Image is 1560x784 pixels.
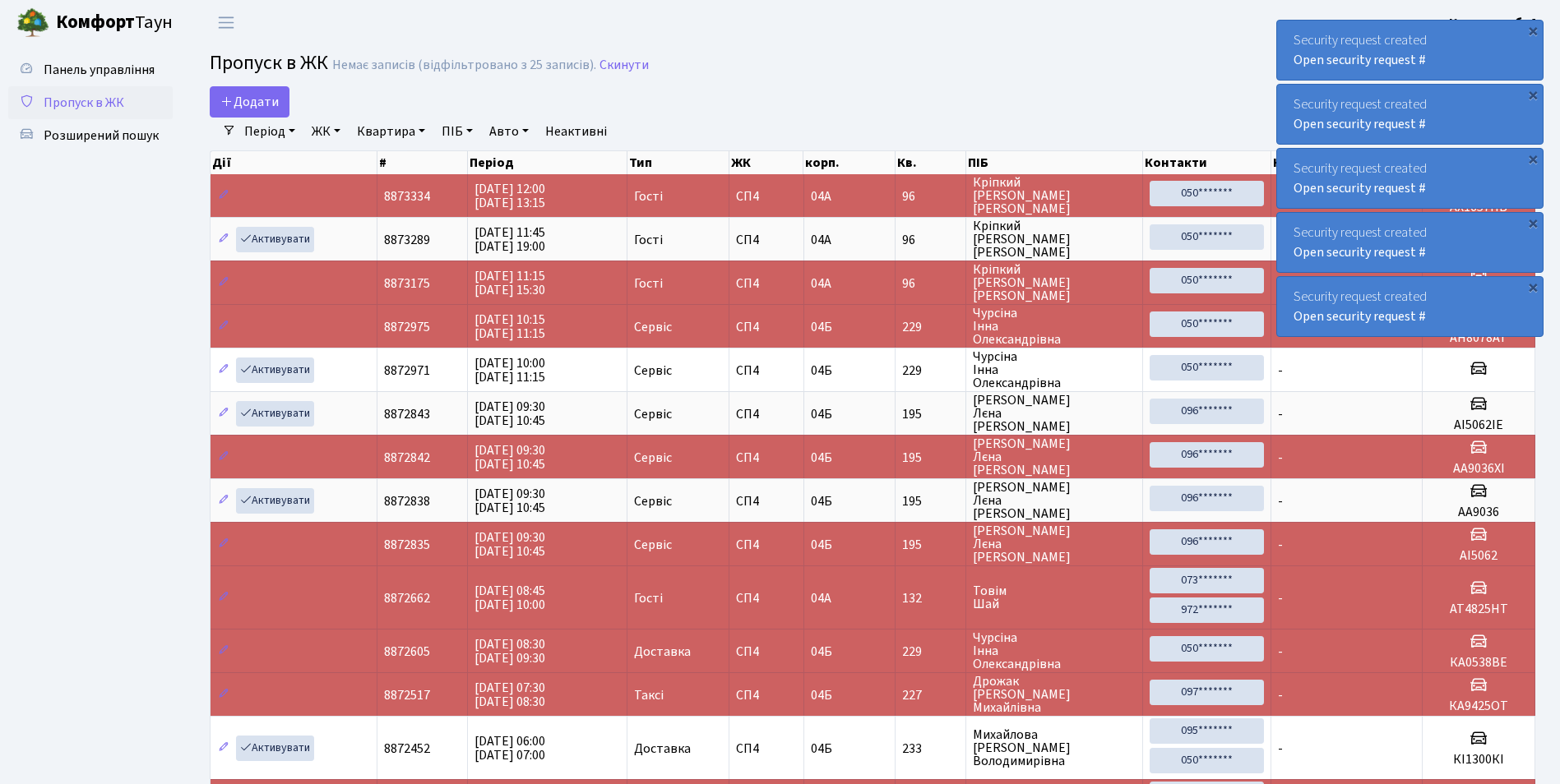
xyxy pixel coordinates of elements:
[435,118,479,145] a: ПІБ
[736,451,796,464] span: СП4
[305,118,347,145] a: ЖК
[634,495,672,508] span: Сервіс
[634,233,663,247] span: Гості
[811,318,832,336] span: 04Б
[474,180,545,212] span: [DATE] 12:00 [DATE] 13:15
[973,631,1136,671] span: Чурсіна Інна Олександрівна
[474,635,545,667] span: [DATE] 08:30 [DATE] 09:30
[1278,536,1283,554] span: -
[56,9,135,35] b: Комфорт
[973,219,1136,259] span: Кріпкий [PERSON_NAME] [PERSON_NAME]
[210,48,328,77] span: Пропуск в ЖК
[16,7,49,39] img: logo.png
[377,151,468,174] th: #
[973,675,1136,714] span: Дрожак [PERSON_NAME] Михайлівна
[44,61,155,79] span: Панель управління
[634,451,672,464] span: Сервіс
[236,357,314,383] a: Активувати
[811,643,832,661] span: 04Б
[627,151,730,174] th: Тип
[634,408,672,421] span: Сервіс
[384,449,430,467] span: 8872842
[1449,13,1540,33] a: Консьєрж б. 4.
[1278,589,1283,607] span: -
[736,190,796,203] span: СП4
[384,318,430,336] span: 8872975
[736,277,796,290] span: СП4
[803,151,896,174] th: корп.
[1278,449,1283,467] span: -
[736,538,796,551] span: СП4
[1271,151,1423,174] th: Ком.
[973,263,1136,302] span: Кріпкий [PERSON_NAME] [PERSON_NAME]
[1429,752,1528,768] h5: КІ1300КІ
[811,492,832,510] span: 04Б
[736,408,796,421] span: СП4
[1429,655,1528,671] h5: КА0538ВЕ
[8,86,173,119] a: Пропуск в ЖК
[1143,151,1271,174] th: Контакти
[736,495,796,508] span: СП4
[1277,213,1543,272] div: Security request created
[973,481,1136,520] span: [PERSON_NAME] Лєна [PERSON_NAME]
[1525,86,1541,103] div: ×
[384,492,430,510] span: 8872838
[634,538,672,551] span: Сервіс
[1525,214,1541,231] div: ×
[236,227,314,252] a: Активувати
[539,118,613,145] a: Неактивні
[973,524,1136,564] span: [PERSON_NAME] Лєна [PERSON_NAME]
[384,362,430,380] span: 8872971
[1294,115,1426,133] a: Open security request #
[350,118,432,145] a: Квартира
[474,485,545,517] span: [DATE] 09:30 [DATE] 10:45
[1429,505,1528,520] h5: АА9036
[634,277,663,290] span: Гості
[973,394,1136,433] span: [PERSON_NAME] Лєна [PERSON_NAME]
[902,190,958,203] span: 96
[474,354,545,386] span: [DATE] 10:00 [DATE] 11:15
[1294,307,1426,325] a: Open security request #
[902,364,958,377] span: 229
[238,118,302,145] a: Період
[211,151,377,174] th: Дії
[736,321,796,334] span: СП4
[1294,243,1426,261] a: Open security request #
[1294,179,1426,197] a: Open security request #
[902,689,958,702] span: 227
[1429,417,1528,433] h5: АІ5062ІЕ
[332,58,596,73] div: Немає записів (відфільтровано з 25 записів).
[384,231,430,249] span: 8873289
[1429,602,1528,617] h5: AT4825HT
[236,488,314,514] a: Активувати
[1278,643,1283,661] span: -
[811,449,832,467] span: 04Б
[206,9,247,36] button: Переключити навігацію
[236,736,314,761] a: Активувати
[634,689,664,702] span: Таксі
[973,584,1136,611] span: Товім Шай
[220,93,279,111] span: Додати
[973,350,1136,390] span: Чурсіна Інна Олександрівна
[902,408,958,421] span: 195
[736,592,796,605] span: СП4
[811,686,832,704] span: 04Б
[973,176,1136,215] span: Кріпкий [PERSON_NAME] [PERSON_NAME]
[56,9,173,37] span: Таун
[902,495,958,508] span: 195
[1525,22,1541,39] div: ×
[236,401,314,427] a: Активувати
[474,582,545,614] span: [DATE] 08:45 [DATE] 10:00
[973,307,1136,346] span: Чурсіна Інна Олександрівна
[1278,686,1283,704] span: -
[1429,548,1528,564] h5: АІ5062
[1277,21,1543,80] div: Security request created
[973,437,1136,477] span: [PERSON_NAME] Лєна [PERSON_NAME]
[474,267,545,299] span: [DATE] 11:15 [DATE] 15:30
[902,321,958,334] span: 229
[384,187,430,205] span: 8873334
[811,405,832,423] span: 04Б
[811,362,832,380] span: 04Б
[1277,149,1543,208] div: Security request created
[634,742,691,755] span: Доставка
